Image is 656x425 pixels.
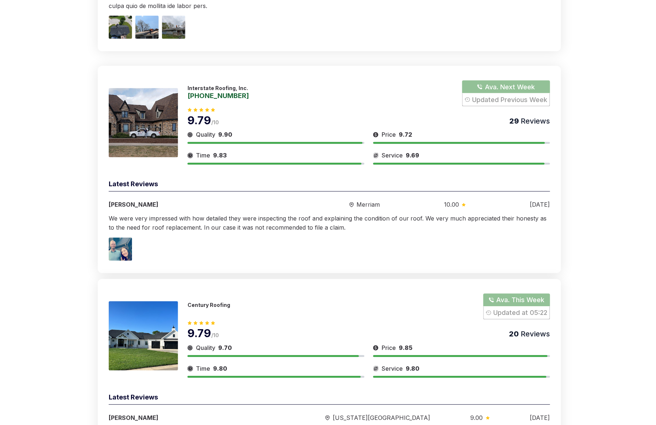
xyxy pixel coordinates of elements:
[519,117,550,125] span: Reviews
[135,16,159,39] img: Image 2
[109,16,132,39] img: Image 1
[109,179,550,192] div: Latest Reviews
[406,365,420,373] span: 9.80
[211,332,219,339] span: /10
[373,130,379,139] img: slider icon
[399,131,412,139] span: 9.72
[109,200,285,209] div: [PERSON_NAME]
[530,414,550,422] div: [DATE]
[109,238,132,261] img: Image 1
[333,414,431,422] span: [US_STATE][GEOGRAPHIC_DATA]
[486,416,490,420] img: slider icon
[109,414,285,422] div: [PERSON_NAME]
[109,393,550,405] div: Latest Reviews
[188,130,193,139] img: slider icon
[196,344,215,352] span: Quality
[373,151,379,160] img: slider icon
[406,152,420,159] span: 9.69
[382,364,403,373] span: Service
[188,92,249,99] a: [PHONE_NUMBER]
[471,414,483,422] span: 9.00
[509,330,519,339] span: 20
[382,344,396,352] span: Price
[510,117,519,125] span: 29
[109,215,547,231] span: We were very impressed with how detailed they were inspecting the roof and explaining the conditi...
[213,365,227,373] span: 9.80
[211,119,219,125] span: /10
[196,130,215,139] span: Quality
[444,200,459,209] span: 10.00
[109,301,178,371] img: 175387874158044.jpeg
[188,151,193,160] img: slider icon
[188,85,249,91] p: Interstate Roofing, Inc.
[188,302,230,308] p: Century Roofing
[213,152,227,159] span: 9.83
[382,151,403,160] span: Service
[196,364,210,373] span: Time
[188,344,193,352] img: slider icon
[325,416,330,421] img: slider icon
[462,203,466,207] img: slider icon
[109,88,178,157] img: 175388305384955.jpeg
[188,327,211,340] span: 9.79
[530,200,550,209] div: [DATE]
[519,330,550,339] span: Reviews
[196,151,210,160] span: Time
[399,344,412,352] span: 9.85
[357,200,380,209] span: Merriam
[218,131,232,139] span: 9.90
[382,130,396,139] span: Price
[188,364,193,373] img: slider icon
[350,202,354,208] img: slider icon
[373,344,379,352] img: slider icon
[373,364,379,373] img: slider icon
[162,16,185,39] img: Image 3
[218,344,232,352] span: 9.70
[188,114,211,127] span: 9.79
